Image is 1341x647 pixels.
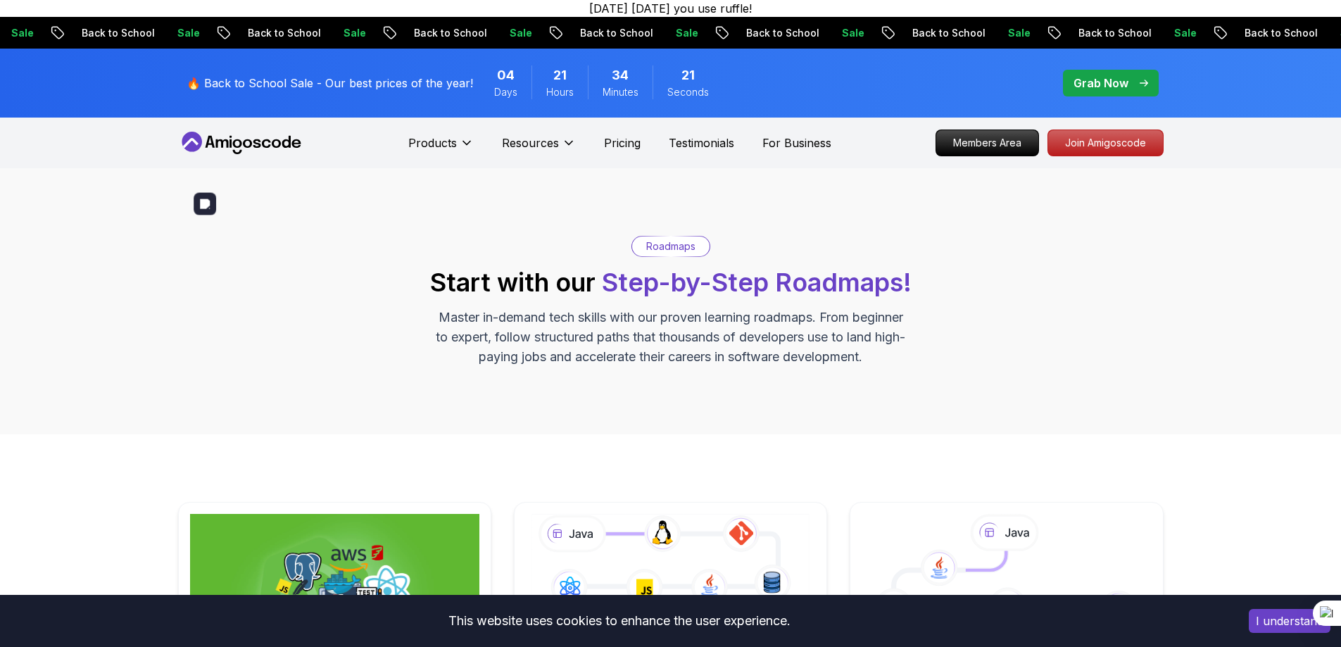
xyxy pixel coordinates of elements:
[408,134,457,151] p: Products
[936,130,1038,156] p: Members Area
[462,26,558,40] p: Back to School
[604,134,641,151] a: Pricing
[502,134,559,151] p: Resources
[558,26,603,40] p: Sale
[502,134,576,163] button: Resources
[646,239,695,253] p: Roadmaps
[602,267,912,298] span: Step-by-Step Roadmaps!
[1249,609,1330,633] button: Accept cookies
[667,85,709,99] span: Seconds
[681,65,695,85] span: 21 Seconds
[226,26,271,40] p: Sale
[936,130,1039,156] a: Members Area
[494,85,517,99] span: Days
[60,26,105,40] p: Sale
[546,85,574,99] span: Hours
[1048,130,1163,156] p: Join Amigoscode
[130,26,226,40] p: Back to School
[392,26,437,40] p: Sale
[1127,26,1223,40] p: Back to School
[762,134,831,151] a: For Business
[296,26,392,40] p: Back to School
[669,134,734,151] a: Testimonials
[724,26,769,40] p: Sale
[408,134,474,163] button: Products
[795,26,890,40] p: Back to School
[1074,75,1128,92] p: Grab Now
[1057,26,1102,40] p: Sale
[890,26,936,40] p: Sale
[612,65,629,85] span: 34 Minutes
[629,26,724,40] p: Back to School
[11,605,1228,636] div: This website uses cookies to enhance the user experience.
[430,268,912,296] h2: Start with our
[187,75,473,92] p: 🔥 Back to School Sale - Our best prices of the year!
[603,85,638,99] span: Minutes
[1223,26,1268,40] p: Sale
[553,65,567,85] span: 21 Hours
[497,65,515,85] span: 4 Days
[961,26,1057,40] p: Back to School
[1047,130,1164,156] a: Join Amigoscode
[434,308,907,367] p: Master in-demand tech skills with our proven learning roadmaps. From beginner to expert, follow s...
